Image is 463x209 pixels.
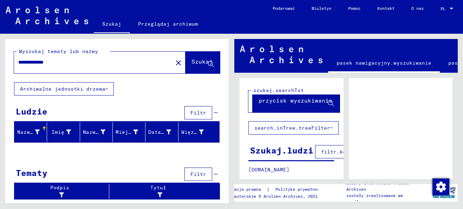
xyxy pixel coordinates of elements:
[432,178,449,195] img: Zmiana zgody
[20,86,105,92] font: Archiwalne jednostki drzewa
[52,129,64,135] font: Imię
[184,168,212,181] button: Filtr
[267,186,270,192] font: |
[219,186,267,193] a: Informacja prawna
[83,126,114,138] div: Nazwisko panieńskie
[248,121,339,135] button: search.inTree.treeFilter
[315,145,409,158] button: filtr.kolumny wyszukiwania
[17,126,48,138] div: Nazwisko
[178,122,219,142] mat-header-cell: Więzień nr
[259,97,332,104] font: przycisk wyszukiwania
[250,145,313,156] font: Szukaj.ludzi
[112,184,213,199] div: Tytuł
[275,187,325,192] font: Polityka prywatności
[328,54,440,73] a: pasek nawigacyjny.wyszukiwanie
[185,52,220,73] button: Szukaj
[94,15,130,34] a: Szukaj
[253,91,340,112] button: przycisk wyszukiwania
[116,129,169,135] font: Miejsce urodzenia
[6,7,88,24] img: Arolsen_neg.svg
[441,6,445,11] font: PL
[145,122,178,142] mat-header-cell: Data urodzenia
[150,184,166,191] font: Tytuł
[181,129,213,135] font: Więzień nr
[50,126,79,138] div: Imię
[254,125,330,131] font: search.inTree.treeFilter
[411,6,424,11] font: O nas
[16,106,47,117] font: Ludzie
[130,15,207,32] a: Przeglądaj archiwum
[148,129,193,135] font: Data urodzenia
[14,82,114,96] button: Archiwalne jednostki drzewa
[171,55,185,70] button: Jasne
[377,6,394,11] font: Kontakt
[83,129,143,135] font: Nazwisko panieńskie
[312,6,331,11] font: Biuletyn
[190,110,206,116] font: Filtr
[80,122,113,142] mat-header-cell: Nazwisko panieńskie
[191,58,213,65] font: Szukaj
[113,122,145,142] mat-header-cell: Miejsce urodzenia
[181,126,213,138] div: Więzień nr
[17,184,111,199] div: Podpis
[337,60,431,66] font: pasek nawigacyjny.wyszukiwanie
[14,122,47,142] mat-header-cell: Nazwisko
[16,168,47,178] font: Tematy
[17,129,43,135] font: Nazwisko
[321,149,403,155] font: filtr.kolumny wyszukiwania
[50,184,69,191] font: Podpis
[174,59,183,67] mat-icon: close
[190,171,206,177] font: Filtr
[19,48,98,54] font: Wyszukaj tematy lub nazwy
[116,126,147,138] div: Miejsce urodzenia
[219,187,261,192] font: Informacja prawna
[248,166,289,173] font: [DOMAIN_NAME]
[431,184,457,201] img: yv_logo.png
[348,6,360,11] font: Pomoc
[102,21,121,27] font: Szukaj
[47,122,80,142] mat-header-cell: Imię
[219,194,318,199] font: Prawa autorskie © Arolsen Archives, 2021
[148,126,180,138] div: Data urodzenia
[273,6,295,11] font: Podarować
[138,21,198,27] font: Przeglądaj archiwum
[346,193,403,204] font: zostały zrealizowane we współpracy z
[184,106,212,119] button: Filtr
[270,186,333,193] a: Polityka prywatności
[240,46,322,63] img: Arolsen_neg.svg
[253,87,304,93] font: szukaj.searchTxt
